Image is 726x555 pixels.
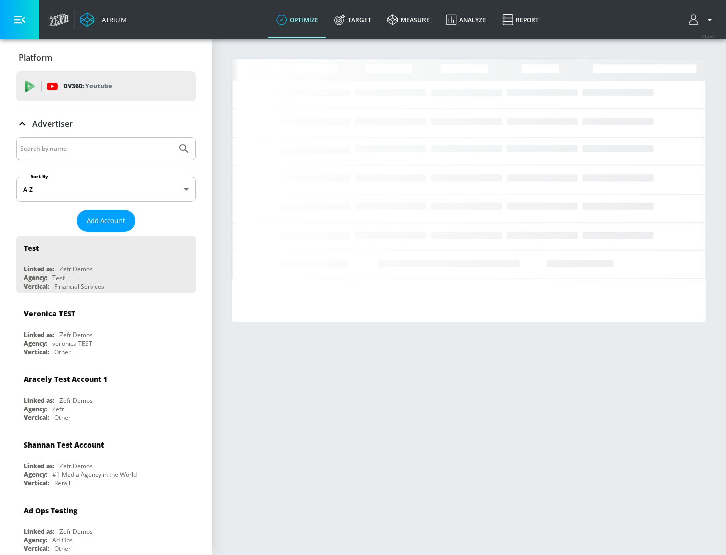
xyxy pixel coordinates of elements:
[52,536,73,544] div: Ad Ops
[54,479,70,487] div: Retail
[24,479,49,487] div: Vertical:
[16,177,196,202] div: A-Z
[54,348,71,356] div: Other
[24,348,49,356] div: Vertical:
[24,396,54,405] div: Linked as:
[24,339,47,348] div: Agency:
[24,544,49,553] div: Vertical:
[59,330,93,339] div: Zefr Demos
[24,470,47,479] div: Agency:
[98,15,127,24] div: Atrium
[16,301,196,359] div: Veronica TESTLinked as:Zefr DemosAgency:veronica TESTVertical:Other
[24,309,75,318] div: Veronica TEST
[80,12,127,27] a: Atrium
[87,215,125,227] span: Add Account
[77,210,135,232] button: Add Account
[16,432,196,490] div: Shannan Test AccountLinked as:Zefr DemosAgency:#1 Media Agency in the WorldVertical:Retail
[268,2,326,38] a: optimize
[24,330,54,339] div: Linked as:
[24,273,47,282] div: Agency:
[52,470,137,479] div: #1 Media Agency in the World
[52,339,92,348] div: veronica TEST
[24,374,107,384] div: Aracely Test Account 1
[16,367,196,424] div: Aracely Test Account 1Linked as:Zefr DemosAgency:ZefrVertical:Other
[24,462,54,470] div: Linked as:
[54,544,71,553] div: Other
[702,33,716,39] span: v 4.25.4
[16,109,196,138] div: Advertiser
[16,236,196,293] div: TestLinked as:Zefr DemosAgency:TestVertical:Financial Services
[24,440,104,450] div: Shannan Test Account
[24,405,47,413] div: Agency:
[24,527,54,536] div: Linked as:
[438,2,494,38] a: Analyze
[52,405,64,413] div: Zefr
[29,173,50,180] label: Sort By
[59,396,93,405] div: Zefr Demos
[24,536,47,544] div: Agency:
[494,2,547,38] a: Report
[63,81,112,92] p: DV360:
[85,81,112,91] p: Youtube
[326,2,379,38] a: Target
[59,462,93,470] div: Zefr Demos
[32,118,73,129] p: Advertiser
[20,142,173,155] input: Search by name
[16,71,196,101] div: DV360: Youtube
[52,273,65,282] div: Test
[59,527,93,536] div: Zefr Demos
[24,243,39,253] div: Test
[54,282,104,291] div: Financial Services
[379,2,438,38] a: measure
[59,265,93,273] div: Zefr Demos
[19,52,52,63] p: Platform
[24,265,54,273] div: Linked as:
[24,282,49,291] div: Vertical:
[16,43,196,72] div: Platform
[24,506,77,515] div: Ad Ops Testing
[24,413,49,422] div: Vertical:
[54,413,71,422] div: Other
